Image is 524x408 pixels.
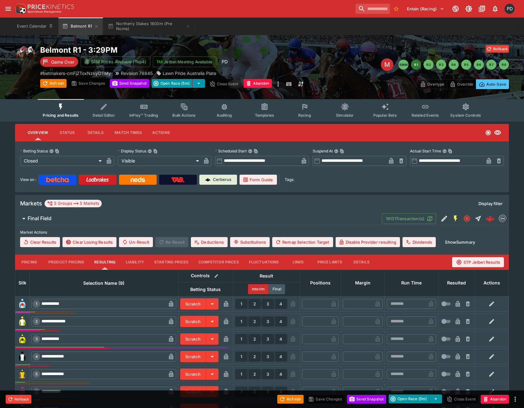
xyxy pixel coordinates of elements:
[212,272,220,280] button: Bulk edit
[152,79,205,88] div: split button
[20,228,504,237] label: Market Actions
[110,125,147,140] button: Match Times
[34,354,39,359] span: 4
[40,45,275,55] h2: Copy To Clipboard
[20,148,48,154] p: Betting Status
[40,70,111,77] p: Copy To Clipboard
[28,215,51,222] h6: Final Field
[46,177,69,182] img: Betcha
[129,113,158,118] span: InPlay™ Trading
[118,156,202,166] div: Visible
[355,4,390,14] input: search
[486,214,494,223] img: logo-cerberus--red.svg
[398,60,408,70] button: SMM
[341,270,385,296] th: Margin
[449,60,459,70] button: R4
[81,125,110,140] button: Details
[153,56,216,67] button: Jetbet Meeting Available
[155,237,188,247] span: Re-Result
[461,60,471,70] button: R5
[244,80,272,86] span: Mark an event as closed and abandoned.
[47,200,99,207] div: 5 Groups 5 Markets
[244,255,284,270] button: Fluctuations
[373,113,397,118] span: Popular Bets
[427,81,444,87] p: Overtype
[448,149,452,153] button: Copy To Clipboard
[51,59,74,65] p: Game Over
[15,255,43,270] button: Pricing
[28,10,62,13] img: Sportsbook Management
[180,386,206,397] button: Scratch
[152,79,192,88] button: Open Race (5m)
[20,200,42,207] h5: Markets
[118,148,146,154] p: Display Status
[254,149,258,153] button: Copy To Clipboard
[438,270,475,296] th: Resulted
[481,395,509,402] span: Mark an event as closed and abandoned.
[441,237,479,247] button: ShowSummary
[178,270,233,282] th: Controls
[486,81,506,87] p: Auto-Save
[476,3,488,14] button: Documentation
[235,352,248,362] button: 1
[43,113,78,118] span: Pricing and Results
[275,387,287,397] button: 4
[17,387,27,397] img: runner 6
[34,319,39,324] span: 2
[15,270,30,296] th: Silk
[412,113,439,118] span: Related Events
[347,395,386,404] button: Send Snapshot
[55,149,59,153] button: Copy To Clipboard
[17,299,27,309] img: runner 1
[183,286,228,293] span: Betting Status
[153,149,158,153] button: Copy To Clipboard
[193,255,244,270] button: Competitor Prices
[417,79,509,89] div: Start From
[119,237,153,247] button: Un-Result
[336,237,400,247] button: Disable Provider resulting
[248,316,261,326] button: 2
[476,79,509,89] button: Auto-Save
[23,125,53,140] button: Overview
[6,395,31,404] button: Rollback
[192,79,205,88] button: select merge strategy
[275,352,287,362] button: 4
[381,58,393,71] div: Edit Meeting
[215,148,247,154] p: Scheduled Start
[340,149,344,153] button: Copy To Clipboard
[34,389,39,394] span: 6
[58,18,103,35] button: Belmont R1
[172,113,196,118] span: Bulk Actions
[81,56,150,67] button: SRM Prices Available (Top4)
[248,284,269,294] button: Interim
[262,387,274,397] button: 3
[248,369,261,379] button: 2
[474,60,484,70] button: R6
[76,279,131,287] span: Selection Name (9)
[410,148,441,154] p: Actual Start Time
[34,372,39,376] span: 5
[248,149,252,153] button: Scheduled StartCopy To Clipboard
[147,125,175,140] button: Actions
[86,177,109,182] img: Ladbrokes
[403,4,448,14] button: Select Tenant
[503,2,516,16] button: Paul Dicioccio
[262,316,274,326] button: 3
[511,395,519,403] button: more
[461,213,473,224] button: Closed
[244,79,272,88] button: Abandon
[53,125,81,140] button: Status
[121,255,149,270] button: Liability
[235,387,248,397] button: 1
[14,3,26,15] img: PriceKinetics Logo
[156,70,216,77] div: Lawn Pride Australia Plate
[274,79,282,89] button: more
[411,60,421,70] button: R1
[275,334,287,344] button: 4
[499,215,506,222] div: betmakers
[191,237,228,247] button: Deductions
[505,4,515,14] div: Paul Dicioccio
[20,156,104,166] div: Closed
[235,316,248,326] button: 1
[40,79,67,88] button: Refresh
